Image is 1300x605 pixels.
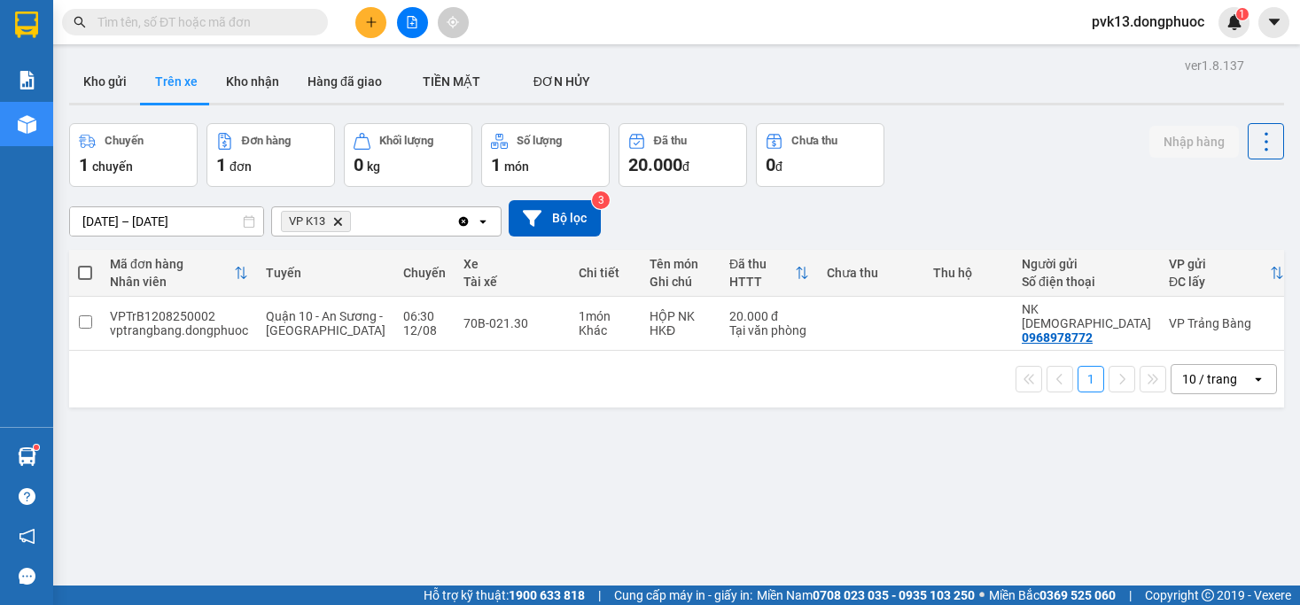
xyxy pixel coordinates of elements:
div: Tại văn phòng [729,323,809,337]
span: plus [365,16,378,28]
span: 1 [79,154,89,175]
span: ⚪️ [979,592,985,599]
div: Người gửi [1022,257,1151,271]
span: aim [447,16,459,28]
button: Đơn hàng1đơn [206,123,335,187]
th: Toggle SortBy [101,250,257,297]
span: 1 [1239,8,1245,20]
div: 06:30 [403,309,446,323]
svg: Clear all [456,214,471,229]
span: VP K13, close by backspace [281,211,351,232]
div: Thu hộ [933,266,1004,280]
div: NK ĐÔNG KINH [1022,302,1151,330]
span: đ [775,159,782,174]
div: VP Trảng Bàng [1169,316,1284,330]
div: ver 1.8.137 [1185,56,1244,75]
div: Xe [463,257,561,271]
span: 0 [766,154,775,175]
div: Ghi chú [650,275,712,289]
button: 1 [1078,366,1104,392]
span: search [74,16,86,28]
div: HKĐ [650,323,712,337]
div: Mã đơn hàng [110,257,234,271]
div: 70B-021.30 [463,316,561,330]
sup: 1 [34,445,39,450]
button: Chưa thu0đ [756,123,884,187]
svg: open [476,214,490,229]
div: Chưa thu [791,135,837,147]
strong: 0369 525 060 [1039,588,1116,602]
button: Hàng đã giao [293,60,396,103]
img: icon-new-feature [1226,14,1242,30]
span: file-add [406,16,418,28]
img: solution-icon [18,71,36,89]
div: Đã thu [654,135,687,147]
span: món [504,159,529,174]
button: Trên xe [141,60,212,103]
div: Chuyến [403,266,446,280]
button: Kho gửi [69,60,141,103]
button: Số lượng1món [481,123,610,187]
button: plus [355,7,386,38]
button: aim [438,7,469,38]
span: Cung cấp máy in - giấy in: [614,586,752,605]
img: logo-vxr [15,12,38,38]
div: 12/08 [403,323,446,337]
div: Tài xế [463,275,561,289]
div: 0968978772 [1022,330,1093,345]
span: TIỀN MẶT [423,74,480,89]
input: Selected VP K13. [354,213,356,230]
input: Tìm tên, số ĐT hoặc mã đơn [97,12,307,32]
strong: 1900 633 818 [509,588,585,602]
div: VP gửi [1169,257,1270,271]
span: pvk13.dongphuoc [1078,11,1218,33]
div: Tên món [650,257,712,271]
svg: Delete [332,216,343,227]
span: Quận 10 - An Sương - [GEOGRAPHIC_DATA] [266,309,385,337]
span: 1 [216,154,226,175]
div: HTTT [729,275,795,289]
th: Toggle SortBy [1160,250,1293,297]
span: đ [682,159,689,174]
div: Số lượng [517,135,562,147]
strong: 0708 023 035 - 0935 103 250 [813,588,975,602]
img: warehouse-icon [18,447,36,466]
div: Chi tiết [579,266,632,280]
button: file-add [397,7,428,38]
sup: 3 [592,191,610,209]
span: message [19,568,35,585]
span: 20.000 [628,154,682,175]
span: VP K13 [289,214,325,229]
span: copyright [1202,589,1214,601]
div: Số điện thoại [1022,275,1151,289]
span: 0 [354,154,363,175]
div: ĐC lấy [1169,275,1270,289]
span: Hỗ trợ kỹ thuật: [424,586,585,605]
input: Select a date range. [70,207,263,236]
div: Khác [579,323,632,337]
div: 20.000 đ [729,309,809,323]
button: Kho nhận [212,60,293,103]
div: Chuyến [105,135,144,147]
button: Khối lượng0kg [344,123,472,187]
span: | [598,586,601,605]
div: 1 món [579,309,632,323]
sup: 1 [1236,8,1249,20]
button: Bộ lọc [509,200,601,237]
div: Đã thu [729,257,795,271]
div: Chưa thu [827,266,915,280]
span: chuyến [92,159,133,174]
span: caret-down [1266,14,1282,30]
div: Đơn hàng [242,135,291,147]
span: notification [19,528,35,545]
span: kg [367,159,380,174]
span: ĐƠN HỦY [533,74,590,89]
div: VPTrB1208250002 [110,309,248,323]
div: Tuyến [266,266,385,280]
div: vptrangbang.dongphuoc [110,323,248,337]
span: Miền Nam [757,586,975,605]
div: HỘP NK [650,309,712,323]
svg: open [1251,372,1265,386]
button: Chuyến1chuyến [69,123,198,187]
div: Nhân viên [110,275,234,289]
